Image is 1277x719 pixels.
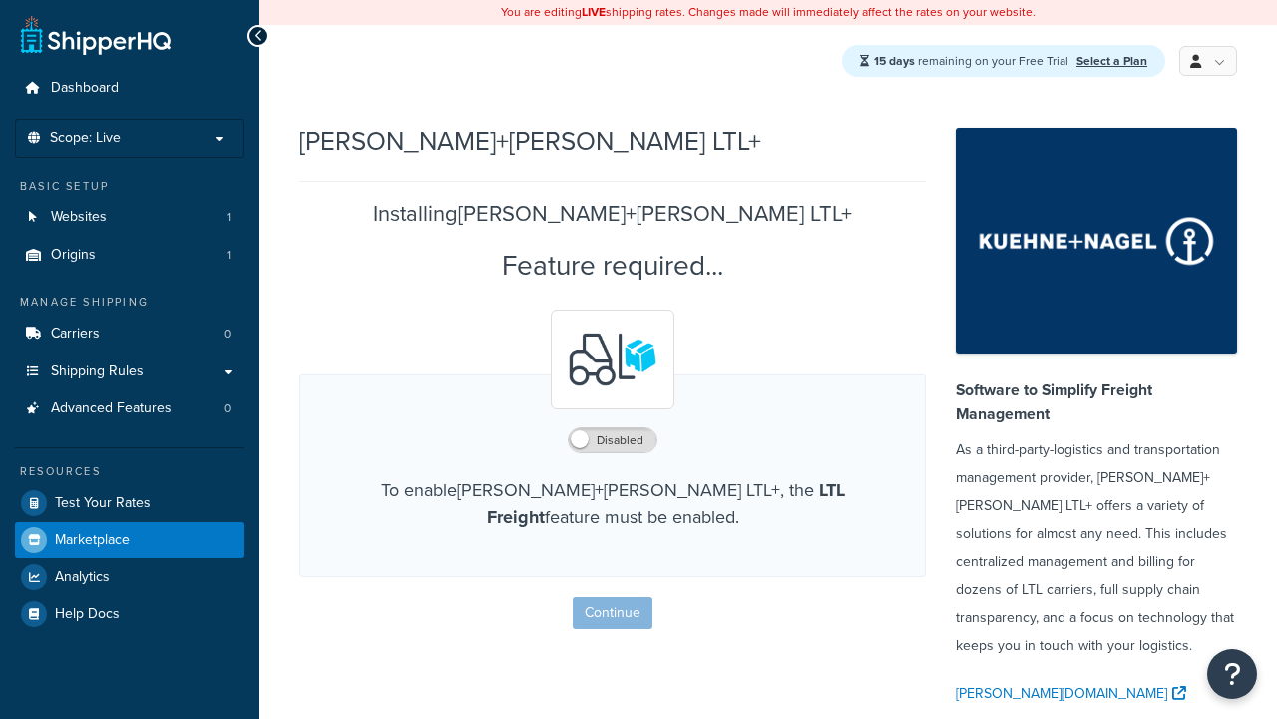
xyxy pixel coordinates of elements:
[227,209,231,226] span: 1
[51,247,96,264] span: Origins
[55,569,110,586] span: Analytics
[569,428,656,452] label: Disabled
[51,363,144,380] span: Shipping Rules
[55,495,151,512] span: Test Your Rates
[224,400,231,417] span: 0
[15,237,244,274] a: Origins1
[51,209,107,226] span: Websites
[956,436,1237,660] p: As a third-party-logistics and transportation management provider, [PERSON_NAME]+[PERSON_NAME] LT...
[51,80,119,97] span: Dashboard
[299,127,761,156] h2: [PERSON_NAME]+[PERSON_NAME] LTL+
[224,326,231,343] span: 0
[15,390,244,427] li: Advanced Features
[51,400,172,417] span: Advanced Features
[1076,52,1147,70] a: Select a Plan
[299,246,926,285] h1: Feature required...
[15,199,244,236] li: Websites
[956,680,1191,708] a: [PERSON_NAME][DOMAIN_NAME]
[15,294,244,311] div: Manage Shipping
[956,128,1237,354] img: app-kuehne-nagel.png
[55,532,130,549] span: Marketplace
[15,485,244,521] a: Test Your Rates
[15,559,244,595] a: Analytics
[15,316,244,353] a: Carriers0
[55,606,120,623] span: Help Docs
[487,477,845,530] strong: LTL Freight
[15,316,244,353] li: Carriers
[15,463,244,480] div: Resources
[582,3,606,21] b: LIVE
[874,52,915,70] strong: 15 days
[1207,649,1257,699] button: Open Resource Center
[325,477,900,531] h4: To enable [PERSON_NAME]+[PERSON_NAME] LTL+ , the feature must be enabled.
[50,130,121,147] span: Scope: Live
[15,178,244,195] div: Basic Setup
[15,70,244,107] a: Dashboard
[15,596,244,632] a: Help Docs
[956,378,1237,426] h4: Software to Simplify Freight Management
[15,390,244,427] a: Advanced Features0
[15,237,244,274] li: Origins
[299,202,926,226] h3: Installing [PERSON_NAME]+[PERSON_NAME] LTL+
[15,199,244,236] a: Websites1
[567,314,658,405] img: ltl_freight-title
[15,354,244,390] a: Shipping Rules
[15,522,244,558] a: Marketplace
[874,52,1071,70] span: remaining on your Free Trial
[51,326,100,343] span: Carriers
[227,247,231,264] span: 1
